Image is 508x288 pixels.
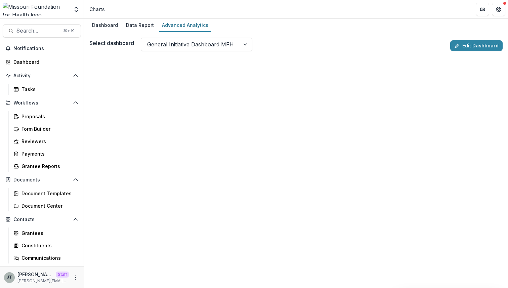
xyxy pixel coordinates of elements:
[22,254,76,261] div: Communications
[72,3,81,16] button: Open entity switcher
[87,4,108,14] nav: breadcrumb
[16,28,59,34] span: Search...
[22,138,76,145] div: Reviewers
[89,39,134,47] label: Select dashboard
[3,24,81,38] button: Search...
[22,150,76,157] div: Payments
[11,136,81,147] a: Reviewers
[13,177,70,183] span: Documents
[11,228,81,239] a: Grantees
[3,43,81,54] button: Notifications
[13,46,78,51] span: Notifications
[22,202,76,209] div: Document Center
[476,3,489,16] button: Partners
[3,3,69,16] img: Missouri Foundation for Health logo
[13,217,70,222] span: Contacts
[450,40,503,51] a: Edit Dashboard
[492,3,505,16] button: Get Help
[89,20,121,30] div: Dashboard
[11,252,81,263] a: Communications
[22,113,76,120] div: Proposals
[123,20,157,30] div: Data Report
[159,20,211,30] div: Advanced Analytics
[22,230,76,237] div: Grantees
[11,188,81,199] a: Document Templates
[11,240,81,251] a: Constituents
[3,174,81,185] button: Open Documents
[11,123,81,134] a: Form Builder
[3,70,81,81] button: Open Activity
[3,56,81,68] a: Dashboard
[22,125,76,132] div: Form Builder
[72,274,80,282] button: More
[11,84,81,95] a: Tasks
[17,278,69,284] p: [PERSON_NAME][EMAIL_ADDRESS][DOMAIN_NAME]
[11,148,81,159] a: Payments
[11,111,81,122] a: Proposals
[11,200,81,211] a: Document Center
[22,163,76,170] div: Grantee Reports
[3,97,81,108] button: Open Workflows
[13,100,70,106] span: Workflows
[22,190,76,197] div: Document Templates
[62,27,75,35] div: ⌘ + K
[13,58,76,66] div: Dashboard
[3,266,81,277] button: Open Data & Reporting
[56,272,69,278] p: Staff
[22,242,76,249] div: Constituents
[123,19,157,32] a: Data Report
[11,161,81,172] a: Grantee Reports
[17,271,53,278] p: [PERSON_NAME]
[3,214,81,225] button: Open Contacts
[159,19,211,32] a: Advanced Analytics
[89,19,121,32] a: Dashboard
[22,86,76,93] div: Tasks
[89,6,105,13] div: Charts
[7,275,12,280] div: Joyce N Temelio
[13,73,70,79] span: Activity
